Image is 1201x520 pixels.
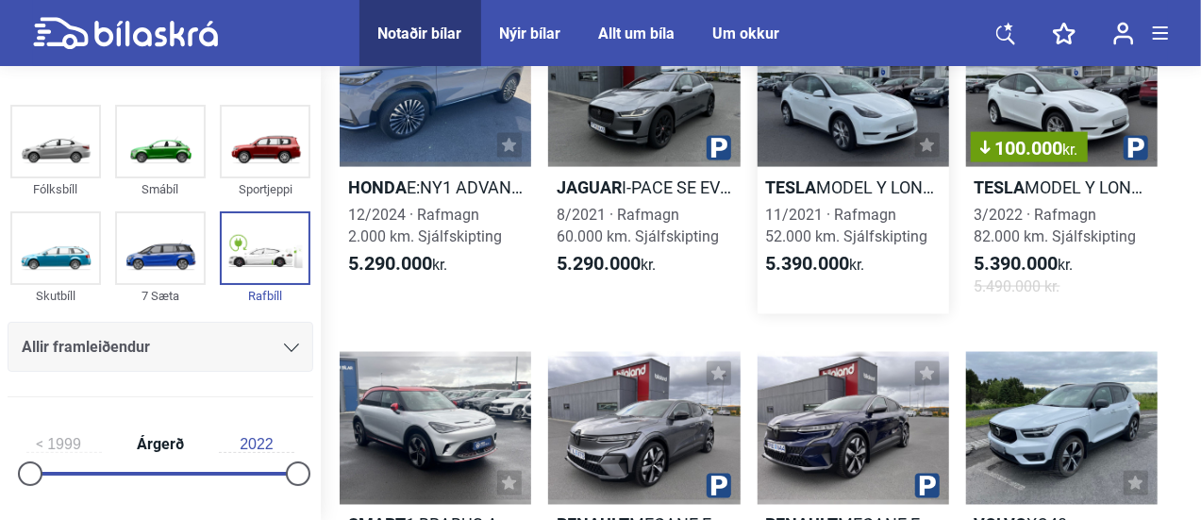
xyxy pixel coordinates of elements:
[975,252,1059,275] b: 5.390.000
[758,176,949,198] h2: MODEL Y LONG RANGE
[548,13,740,314] a: JaguarI-PACE SE EV4008/2021 · Rafmagn60.000 km. Sjálfskipting5.290.000kr.
[766,253,865,276] span: kr.
[115,285,206,307] div: 7 Sæta
[975,253,1074,276] span: kr.
[557,206,719,245] span: 8/2021 · Rafmagn 60.000 km. Sjálfskipting
[707,474,731,498] img: parking.png
[378,25,462,42] a: Notaðir bílar
[707,136,731,160] img: parking.png
[766,177,817,197] b: Tesla
[220,178,310,200] div: Sportjeppi
[348,253,447,276] span: kr.
[1124,136,1148,160] img: parking.png
[10,178,101,200] div: Fólksbíll
[115,178,206,200] div: Smábíl
[766,206,928,245] span: 11/2021 · Rafmagn 52.000 km. Sjálfskipting
[980,139,1078,158] span: 100.000
[1113,22,1134,45] img: user-login.svg
[10,285,101,307] div: Skutbíll
[915,474,940,498] img: parking.png
[766,252,850,275] b: 5.390.000
[975,206,1137,245] span: 3/2022 · Rafmagn 82.000 km. Sjálfskipting
[132,437,189,452] span: Árgerð
[975,276,1060,297] span: 5.490.000 kr.
[557,252,641,275] b: 5.290.000
[557,253,656,276] span: kr.
[1063,141,1078,159] span: kr.
[500,25,561,42] a: Nýir bílar
[758,13,949,314] a: TeslaMODEL Y LONG RANGE11/2021 · Rafmagn52.000 km. Sjálfskipting5.390.000kr.
[975,177,1026,197] b: Tesla
[340,13,531,314] a: HondaE:NY1 ADVANCE12/2024 · Rafmagn2.000 km. Sjálfskipting5.290.000kr.
[220,285,310,307] div: Rafbíll
[348,177,407,197] b: Honda
[557,177,622,197] b: Jaguar
[548,176,740,198] h2: I-PACE SE EV400
[348,252,432,275] b: 5.290.000
[348,206,502,245] span: 12/2024 · Rafmagn 2.000 km. Sjálfskipting
[966,13,1158,314] a: 100.000kr.TeslaMODEL Y LONG RANGE3/2022 · Rafmagn82.000 km. Sjálfskipting5.390.000kr.5.490.000 kr.
[599,25,676,42] a: Allt um bíla
[966,176,1158,198] h2: MODEL Y LONG RANGE
[340,176,531,198] h2: E:NY1 ADVANCE
[22,334,150,361] span: Allir framleiðendur
[713,25,780,42] a: Um okkur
